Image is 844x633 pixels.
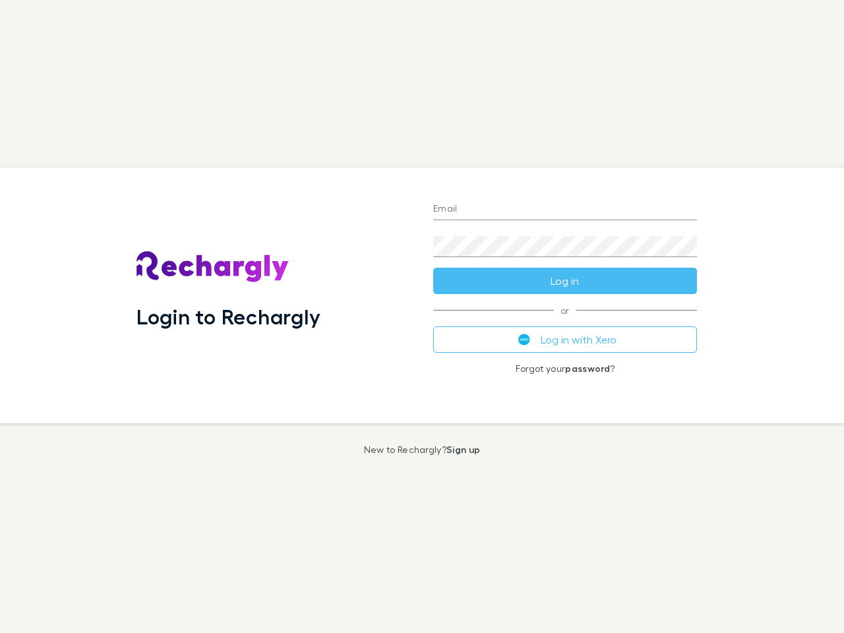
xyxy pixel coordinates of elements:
img: Xero's logo [518,334,530,346]
a: Sign up [446,444,480,455]
button: Log in [433,268,697,294]
img: Rechargly's Logo [136,251,289,283]
p: Forgot your ? [433,363,697,374]
h1: Login to Rechargly [136,304,320,329]
a: password [565,363,610,374]
p: New to Rechargly? [364,444,481,455]
button: Log in with Xero [433,326,697,353]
